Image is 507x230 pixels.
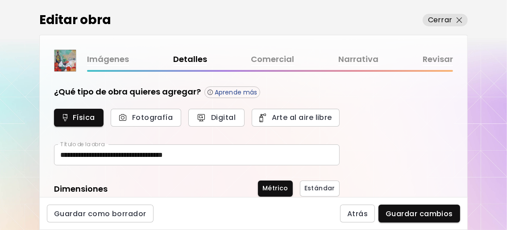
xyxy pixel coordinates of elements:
[251,53,295,66] a: Comercial
[300,181,340,197] button: Estándar
[54,109,104,127] button: Física
[347,209,368,218] span: Atrás
[188,109,245,127] button: Digital
[252,109,340,127] button: Arte al aire libre
[54,209,146,218] span: Guardar como borrador
[121,113,171,122] span: Fotografía
[258,181,293,197] button: Métrico
[423,53,453,66] a: Revisar
[54,86,201,98] h5: ¿Qué tipo de obra quieres agregar?
[204,86,260,98] button: Aprende más
[262,113,330,122] span: Arte al aire libre
[338,53,378,66] a: Narrativa
[304,184,335,193] span: Estándar
[47,205,154,222] button: Guardar como borrador
[386,209,453,218] span: Guardar cambios
[87,53,129,66] a: Imágenes
[54,50,76,71] img: thumbnail
[54,183,108,197] h5: Dimensiones
[262,184,288,193] span: Métrico
[215,88,257,96] p: Aprende más
[64,113,94,122] span: Física
[340,205,375,222] button: Atrás
[198,113,235,122] span: Digital
[111,109,181,127] button: Fotografía
[378,205,460,222] button: Guardar cambios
